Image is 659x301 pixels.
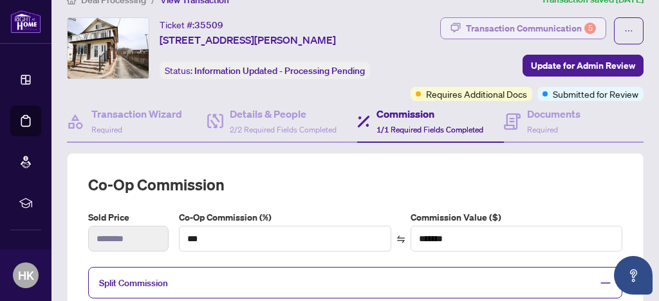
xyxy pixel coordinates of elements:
[411,210,623,224] label: Commission Value ($)
[523,55,644,77] button: Update for Admin Review
[18,266,34,284] span: HK
[88,267,622,298] div: Split Commission
[91,106,182,122] h4: Transaction Wizard
[440,17,606,39] button: Transaction Communication5
[179,210,391,224] label: Co-Op Commission (%)
[376,106,483,122] h4: Commission
[624,26,633,35] span: ellipsis
[376,125,483,134] span: 1/1 Required Fields Completed
[88,210,169,224] label: Sold Price
[194,65,365,77] span: Information Updated - Processing Pending
[527,106,580,122] h4: Documents
[531,55,635,76] span: Update for Admin Review
[614,256,653,295] button: Open asap
[10,10,41,33] img: logo
[466,18,596,39] div: Transaction Communication
[527,125,558,134] span: Required
[91,125,122,134] span: Required
[426,87,527,101] span: Requires Additional Docs
[88,174,622,195] h2: Co-op Commission
[600,277,611,289] span: minus
[99,277,168,289] span: Split Commission
[553,87,638,101] span: Submitted for Review
[396,235,405,244] span: swap
[194,19,223,31] span: 35509
[160,62,370,79] div: Status:
[584,23,596,34] div: 5
[230,125,337,134] span: 2/2 Required Fields Completed
[160,17,223,32] div: Ticket #:
[230,106,337,122] h4: Details & People
[68,18,149,78] img: IMG-E12106211_1.jpg
[160,32,336,48] span: [STREET_ADDRESS][PERSON_NAME]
